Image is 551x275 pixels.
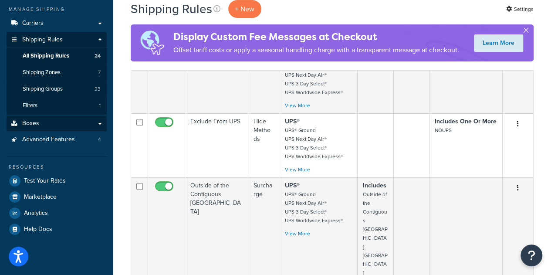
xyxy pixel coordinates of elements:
span: 7 [98,69,101,76]
h4: Display Custom Fee Messages at Checkout [173,30,459,44]
span: 4 [98,136,101,143]
li: Shipping Rules [7,32,107,115]
small: UPS® Ground UPS Next Day Air® UPS 3 Day Select® UPS Worldwide Express® [284,190,343,224]
span: All Shipping Rules [23,52,69,60]
a: Marketplace [7,189,107,205]
a: Learn More [474,34,523,52]
td: Hide Methods [248,113,280,177]
a: Help Docs [7,221,107,237]
span: Carriers [22,20,44,27]
div: Resources [7,163,107,171]
button: Open Resource Center [521,244,542,266]
a: Advanced Features 4 [7,132,107,148]
p: Offset tariff costs or apply a seasonal handling charge with a transparent message at checkout. [173,44,459,56]
a: Boxes [7,115,107,132]
td: Percent Discount [394,49,429,113]
a: View More [284,102,310,109]
span: Shipping Rules [22,36,63,44]
small: UPS® Ground UPS Next Day Air® UPS 3 Day Select® UPS Worldwide Express® [284,126,343,160]
span: Advanced Features [22,136,75,143]
a: Shipping Rules [7,32,107,48]
small: UPS® Ground UPS Next Day Air® UPS 3 Day Select® UPS Worldwide Express® [284,62,343,96]
li: Filters [7,98,107,114]
div: Manage Shipping [7,6,107,13]
li: Shipping Zones [7,65,107,81]
a: View More [284,166,310,173]
a: View More [284,230,310,238]
a: Shipping Groups 23 [7,81,107,97]
strong: Includes One Or More [435,117,497,126]
span: Boxes [22,120,39,127]
span: Marketplace [24,194,57,201]
span: Test Your Rates [24,177,66,185]
strong: Includes [363,181,386,190]
a: All Shipping Rules 24 [7,48,107,64]
span: Filters [23,102,37,109]
a: Carriers [7,15,107,31]
a: Shipping Zones 7 [7,65,107,81]
li: All Shipping Rules [7,48,107,64]
td: Exclude From UPS [185,113,248,177]
span: 1 [99,102,101,109]
li: Shipping Groups [7,81,107,97]
td: Discount [248,49,280,113]
span: Shipping Zones [23,69,61,76]
a: Test Your Rates [7,173,107,189]
small: NOUPS [435,126,452,134]
span: 24 [95,52,101,60]
a: Analytics [7,205,107,221]
td: Multiple Origin Discount [185,49,248,113]
a: Filters 1 [7,98,107,114]
span: Analytics [24,210,48,217]
a: Settings [506,3,534,15]
h1: Shipping Rules [131,0,212,17]
span: Help Docs [24,226,52,233]
span: 23 [95,85,101,93]
strong: UPS® [284,117,299,126]
span: Shipping Groups [23,85,63,93]
li: Advanced Features [7,132,107,148]
strong: UPS® [284,181,299,190]
img: duties-banner-06bc72dcb5fe05cb3f9472aba00be2ae8eb53ab6f0d8bb03d382ba314ac3c341.png [131,24,173,61]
